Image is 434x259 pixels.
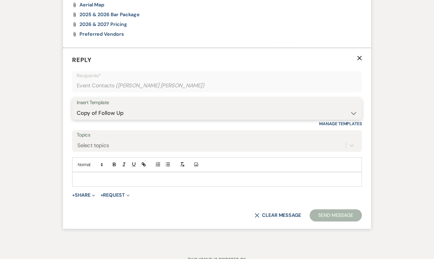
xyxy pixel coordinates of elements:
span: + [72,193,75,198]
button: Clear message [255,213,301,218]
span: Aerial Map [79,2,104,8]
span: 2026 & 2027 Pricing [79,21,127,27]
div: Select topics [77,141,109,149]
div: Insert Template [77,98,357,107]
button: Request [101,193,130,198]
div: Event Contacts [77,80,357,92]
a: Manage Templates [319,121,362,126]
span: Reply [72,56,92,64]
span: + [101,193,103,198]
button: Share [72,193,95,198]
a: 2026 & 2027 Pricing [79,22,127,27]
a: Preferred Vendors [79,32,124,37]
span: ( [PERSON_NAME] [PERSON_NAME] ) [116,82,204,90]
button: Send Message [310,209,362,221]
span: Preferred Vendors [79,31,124,37]
label: Topics [77,131,357,140]
span: 2025 & 2026 Bar Package [79,11,140,18]
a: 2025 & 2026 Bar Package [79,12,140,17]
p: Recipients* [77,72,357,80]
a: Aerial Map [79,2,104,7]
